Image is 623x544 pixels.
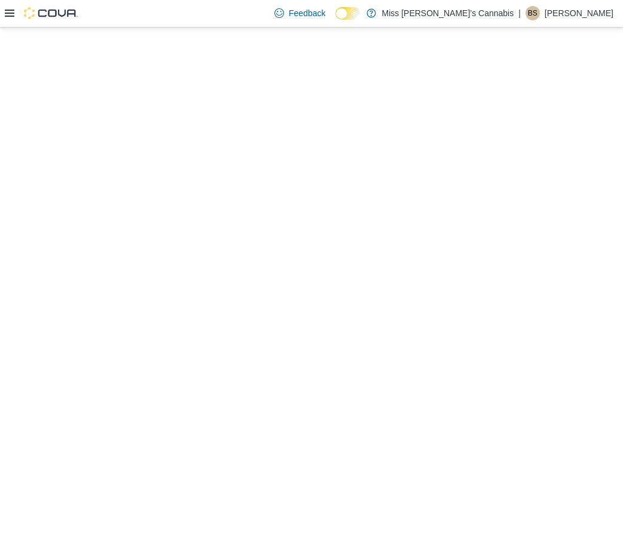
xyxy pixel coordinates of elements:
[528,6,538,20] span: BS
[545,6,613,20] p: [PERSON_NAME]
[382,6,514,20] p: Miss [PERSON_NAME]’s Cannabis
[518,6,521,20] p: |
[24,7,78,19] img: Cova
[526,6,540,20] div: Brindervir Singh
[289,7,325,19] span: Feedback
[270,1,330,25] a: Feedback
[335,7,361,20] input: Dark Mode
